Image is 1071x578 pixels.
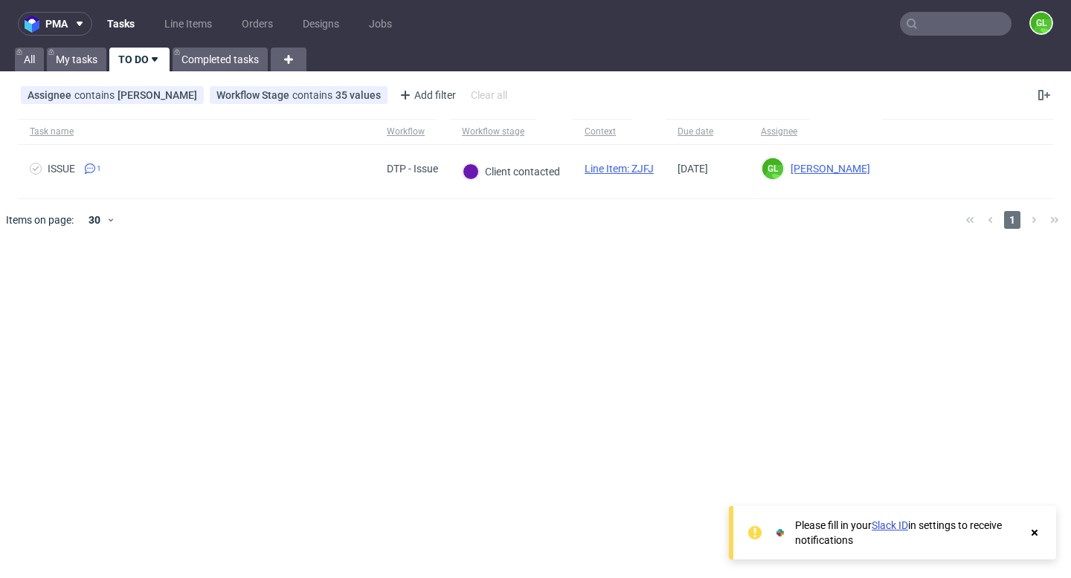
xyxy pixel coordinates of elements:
[97,163,101,175] span: 1
[462,126,524,137] div: Workflow stage
[387,126,425,137] div: Workflow
[773,525,788,540] img: Slack
[585,163,654,175] a: Line Item: ZJFJ
[1004,211,1020,229] span: 1
[98,12,144,36] a: Tasks
[872,519,908,531] a: Slack ID
[28,89,74,101] span: Assignee
[1031,13,1052,33] figcaption: GL
[294,12,348,36] a: Designs
[118,89,197,101] div: [PERSON_NAME]
[585,126,620,137] div: Context
[387,163,438,175] div: DTP - Issue
[233,12,282,36] a: Orders
[292,89,335,101] span: contains
[468,85,510,105] div: Clear all
[678,163,708,175] span: [DATE]
[678,126,737,138] span: Due date
[155,12,221,36] a: Line Items
[393,83,459,107] div: Add filter
[785,163,870,175] span: [PERSON_NAME]
[80,210,106,230] div: 30
[109,48,170,71] a: TO DO
[6,212,74,227] span: Items on page:
[173,48,268,71] a: Completed tasks
[47,48,106,71] a: My tasks
[48,163,75,175] div: ISSUE
[762,158,783,179] figcaption: GL
[74,89,118,101] span: contains
[45,19,68,29] span: pma
[795,518,1020,548] div: Please fill in your in settings to receive notifications
[15,48,44,71] a: All
[216,89,292,101] span: Workflow Stage
[463,163,560,180] div: Client contacted
[18,12,92,36] button: pma
[25,16,45,33] img: logo
[761,126,797,137] div: Assignee
[335,89,381,101] div: 35 values
[30,126,363,138] span: Task name
[360,12,401,36] a: Jobs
